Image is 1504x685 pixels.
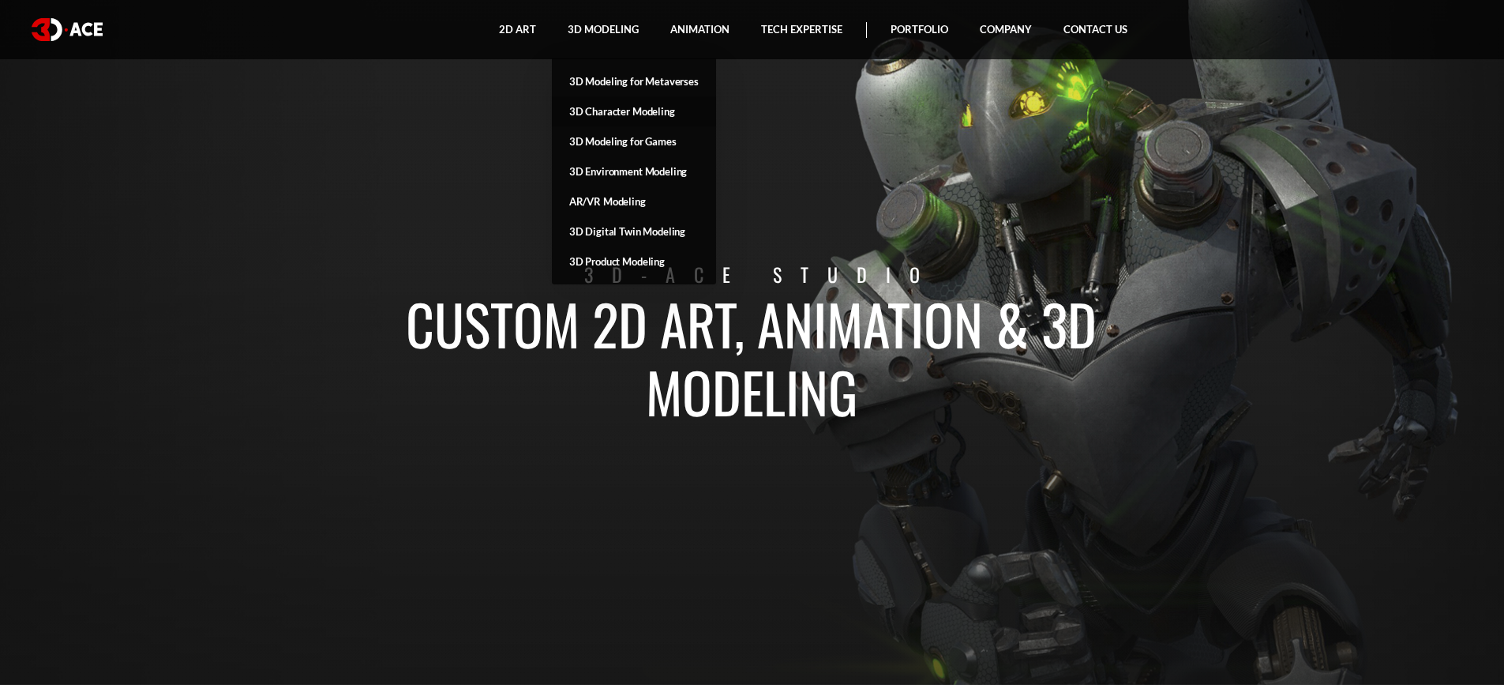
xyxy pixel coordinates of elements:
[32,18,103,41] img: logo white
[314,260,1210,289] p: 3D-Ace studio
[552,216,716,247] a: 3D Digital Twin Modeling
[552,126,716,156] a: 3D Modeling for Games
[552,96,716,126] a: 3D Character Modeling
[552,156,716,186] a: 3D Environment Modeling
[552,186,716,216] a: AR/VR Modeling
[314,289,1190,425] h1: Custom 2D art, animation & 3D modeling
[552,247,716,277] a: 3D Product Modeling
[552,66,716,96] a: 3D Modeling for Metaverses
